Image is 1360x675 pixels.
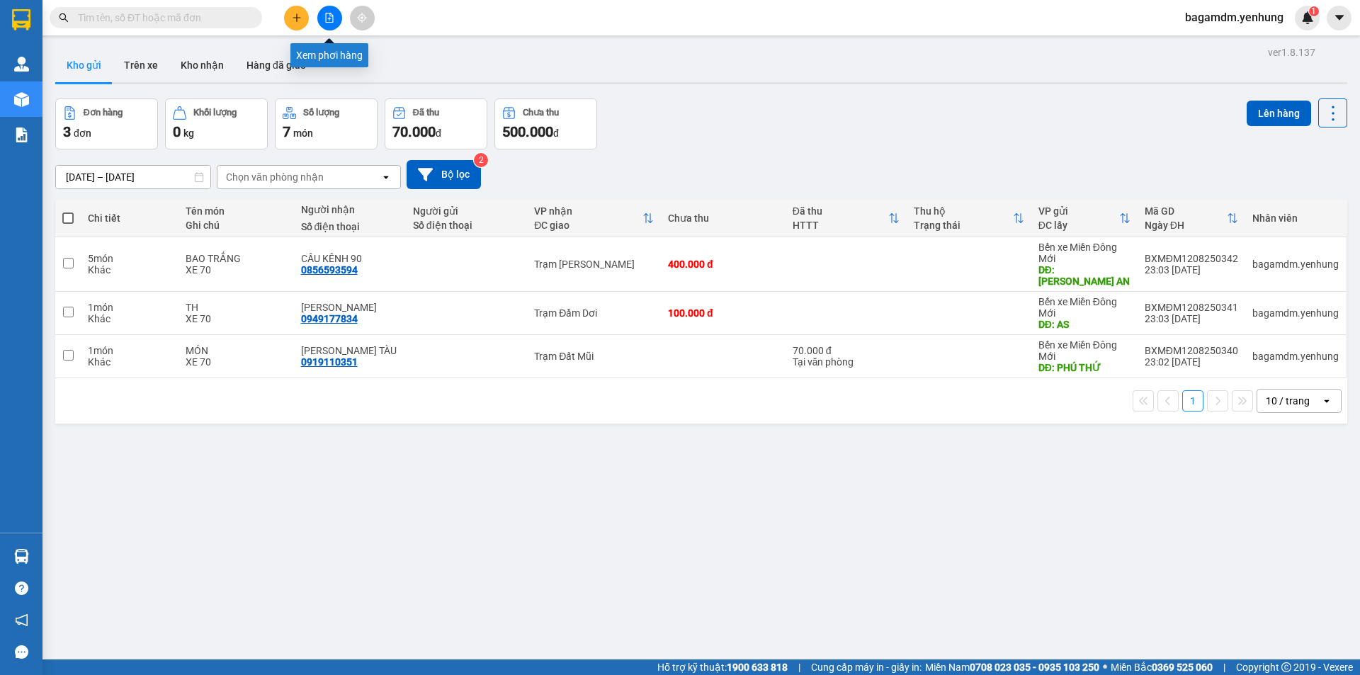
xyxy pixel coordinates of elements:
div: Khác [88,356,171,368]
img: warehouse-icon [14,57,29,72]
button: aim [350,6,375,30]
span: | [1223,659,1225,675]
button: file-add [317,6,342,30]
button: Đơn hàng3đơn [55,98,158,149]
div: XE 70 [186,313,287,324]
span: kg [183,127,194,139]
div: Người gửi [413,205,520,217]
strong: 0708 023 035 - 0935 103 250 [970,662,1099,673]
div: Chọn văn phòng nhận [226,170,324,184]
span: đơn [74,127,91,139]
img: logo-vxr [12,9,30,30]
div: Bến xe Miền Đông Mới [1038,339,1130,362]
div: 5 món [88,253,171,264]
span: Hỗ trợ kỹ thuật: [657,659,788,675]
button: Bộ lọc [407,160,481,189]
div: HOÀNG PHÚC [301,302,399,313]
div: Số lượng [303,108,339,118]
div: Tên món [186,205,287,217]
div: CẦU GẠCH TÀU [301,345,399,356]
div: MÓN [186,345,287,356]
button: caret-down [1327,6,1351,30]
th: Toggle SortBy [907,200,1031,237]
div: Trạng thái [914,220,1013,231]
div: 70.000 đ [793,345,900,356]
div: Bến xe Miền Đông Mới [1038,242,1130,264]
th: Toggle SortBy [1031,200,1138,237]
div: Trạm Đất Mũi [534,351,654,362]
span: Miền Bắc [1111,659,1213,675]
span: Cung cấp máy in - giấy in: [811,659,922,675]
img: icon-new-feature [1301,11,1314,24]
span: file-add [324,13,334,23]
button: Đã thu70.000đ [385,98,487,149]
strong: 1900 633 818 [727,662,788,673]
button: Chưa thu500.000đ [494,98,597,149]
div: Ngày ĐH [1145,220,1227,231]
div: ĐC giao [534,220,642,231]
div: Chưa thu [668,212,778,224]
div: 0856593594 [301,264,358,276]
div: BAO TRẮNG [186,253,287,264]
img: solution-icon [14,127,29,142]
div: Số điện thoại [301,221,399,232]
div: XE 70 [186,264,287,276]
div: Chi tiết [88,212,171,224]
button: plus [284,6,309,30]
div: Mã GD [1145,205,1227,217]
span: aim [357,13,367,23]
th: Toggle SortBy [786,200,907,237]
div: 400.000 đ [668,259,778,270]
img: warehouse-icon [14,549,29,564]
div: Ghi chú [186,220,287,231]
button: Hàng đã giao [235,48,317,82]
div: bagamdm.yenhung [1252,259,1339,270]
span: search [59,13,69,23]
div: Thu hộ [914,205,1013,217]
div: bagamdm.yenhung [1252,307,1339,319]
div: ver 1.8.137 [1268,45,1315,60]
div: Đơn hàng [84,108,123,118]
span: 1 [1311,6,1316,16]
div: 0919110351 [301,356,358,368]
span: 0 [173,123,181,140]
div: 23:02 [DATE] [1145,356,1238,368]
span: bagamdm.yenhung [1174,8,1295,26]
div: Khối lượng [193,108,237,118]
button: Trên xe [113,48,169,82]
th: Toggle SortBy [1138,200,1245,237]
img: warehouse-icon [14,92,29,107]
strong: 0369 525 060 [1152,662,1213,673]
div: 0949177834 [301,313,358,324]
div: BXMĐM1208250340 [1145,345,1238,356]
button: 1 [1182,390,1203,412]
div: CẦU KÊNH 90 [301,253,399,264]
div: Bến xe Miền Đông Mới [1038,296,1130,319]
div: XE 70 [186,356,287,368]
div: DĐ: AS [1038,319,1130,330]
span: 7 [283,123,290,140]
input: Tìm tên, số ĐT hoặc mã đơn [78,10,245,25]
div: Chưa thu [523,108,559,118]
span: 500.000 [502,123,553,140]
span: message [15,645,28,659]
div: 23:03 [DATE] [1145,313,1238,324]
button: Khối lượng0kg [165,98,268,149]
div: Số điện thoại [413,220,520,231]
div: VP gửi [1038,205,1119,217]
sup: 1 [1309,6,1319,16]
div: 23:03 [DATE] [1145,264,1238,276]
span: 3 [63,123,71,140]
div: Nhân viên [1252,212,1339,224]
div: DĐ: THUẬN AN [1038,264,1130,287]
span: đ [436,127,441,139]
div: Tại văn phòng [793,356,900,368]
span: ⚪️ [1103,664,1107,670]
div: ĐC lấy [1038,220,1119,231]
div: Trạm [PERSON_NAME] [534,259,654,270]
div: BXMĐM1208250341 [1145,302,1238,313]
span: plus [292,13,302,23]
div: Xem phơi hàng [290,43,368,67]
button: Kho nhận [169,48,235,82]
button: Lên hàng [1247,101,1311,126]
